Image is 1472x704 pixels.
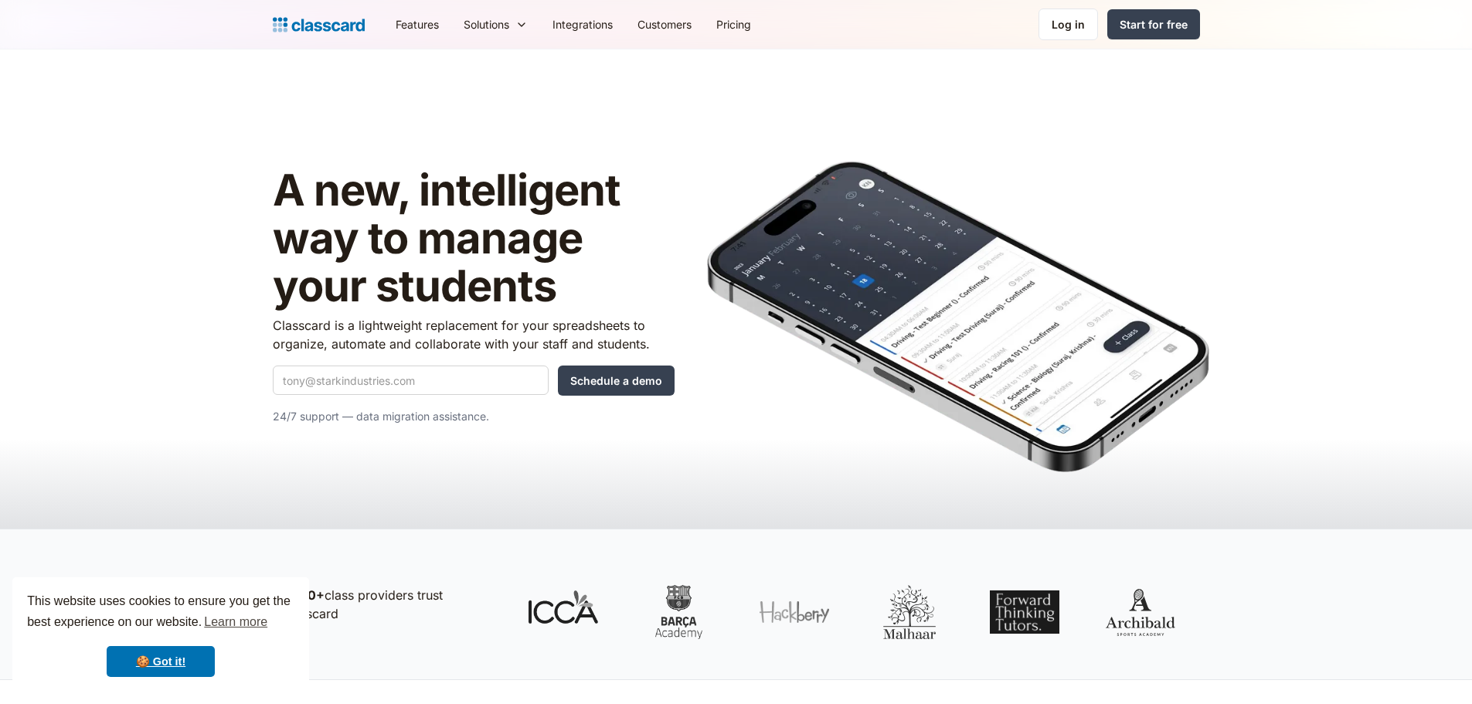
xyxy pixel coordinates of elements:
a: Logo [273,14,365,36]
p: 24/7 support — data migration assistance. [273,407,675,426]
a: Features [383,7,451,42]
input: Schedule a demo [558,366,675,396]
h1: A new, intelligent way to manage your students [273,167,675,310]
a: Integrations [540,7,625,42]
a: Log in [1039,9,1098,40]
div: Solutions [464,16,509,32]
span: This website uses cookies to ensure you get the best experience on our website. [27,592,294,634]
input: tony@starkindustries.com [273,366,549,395]
form: Quick Demo Form [273,366,675,396]
a: Customers [625,7,704,42]
div: cookieconsent [12,577,309,692]
a: dismiss cookie message [107,646,215,677]
a: Start for free [1107,9,1200,39]
div: Start for free [1120,16,1188,32]
div: Log in [1052,16,1085,32]
div: Solutions [451,7,540,42]
p: class providers trust Classcard [280,586,497,623]
a: learn more about cookies [202,610,270,634]
p: Classcard is a lightweight replacement for your spreadsheets to organize, automate and collaborat... [273,316,675,353]
a: Pricing [704,7,763,42]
